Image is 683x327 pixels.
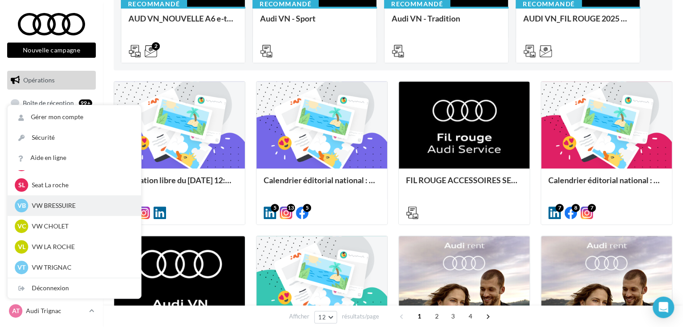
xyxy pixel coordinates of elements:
span: 4 [463,309,478,323]
div: 99+ [79,99,92,107]
span: 2 [430,309,444,323]
div: Calendrier éditorial national : semaines du 04.08 au 25.08 [548,176,665,194]
a: Boîte de réception99+ [5,93,98,112]
div: Audi VN - Tradition [392,14,501,32]
p: VW LA ROCHE [32,242,130,251]
button: Nouvelle campagne [7,43,96,58]
a: PLV et print personnalisable [5,183,98,209]
div: AUD VN_NOUVELLE A6 e-tron [128,14,238,32]
div: 5 [303,204,311,212]
span: VL [18,242,26,251]
div: 2 [152,42,160,50]
a: Opérations [5,71,98,90]
span: AT [12,306,20,315]
span: Afficher [289,312,309,321]
a: Sécurité [8,128,141,148]
div: 8 [572,204,580,212]
a: AT Audi Trignac [7,302,96,319]
div: 5 [271,204,279,212]
a: Aide en ligne [8,148,141,168]
span: VT [17,263,26,272]
p: Seat La roche [32,181,130,189]
span: 12 [318,314,326,321]
div: Déconnexion [8,278,141,298]
div: Audi VN - Sport [260,14,369,32]
a: Visibilité en ligne [5,116,98,135]
a: Gérer mon compte [8,107,141,127]
a: Campagnes [5,138,98,157]
p: Audi Trignac [26,306,85,315]
span: Boîte de réception [23,99,74,106]
div: Calendrier éditorial national : semaine du 25.08 au 31.08 [264,176,380,194]
span: 3 [446,309,460,323]
div: 7 [588,204,596,212]
div: 13 [287,204,295,212]
span: VC [17,222,26,231]
span: Opérations [23,76,55,84]
div: Open Intercom Messenger [653,297,674,318]
a: Médiathèque [5,161,98,180]
div: AUDI VN_FIL ROUGE 2025 - A1, Q2, Q3, Q5 et Q4 e-tron [523,14,632,32]
button: 12 [314,311,337,323]
span: VB [17,201,26,210]
p: VW TRIGNAC [32,263,130,272]
div: 7 [555,204,563,212]
p: VW CHOLET [32,222,130,231]
div: Opération libre du [DATE] 12:06 [121,176,238,194]
div: FIL ROUGE ACCESSOIRES SEPTEMBRE - AUDI SERVICE [406,176,522,194]
span: résultats/page [342,312,379,321]
span: 1 [412,309,427,323]
span: SL [18,181,25,189]
p: VW BRESSUIRE [32,201,130,210]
